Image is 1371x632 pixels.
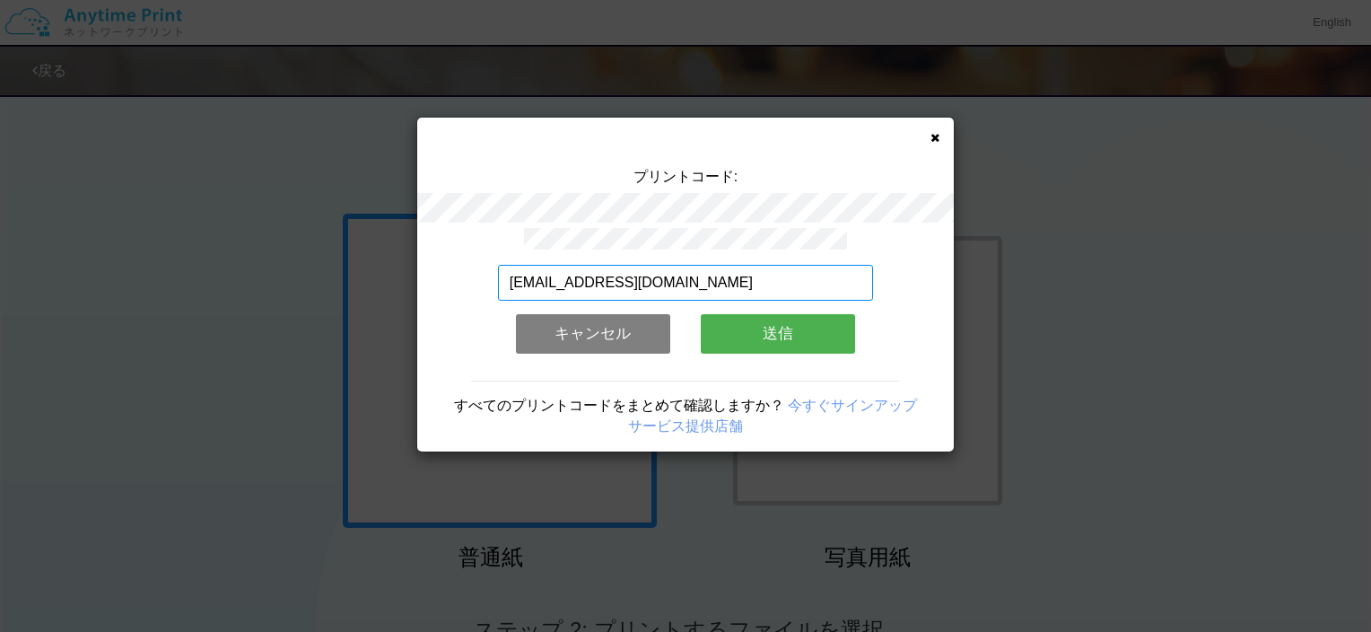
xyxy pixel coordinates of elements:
[516,314,670,354] button: キャンセル
[633,169,738,184] span: プリントコード:
[788,398,917,413] a: 今すぐサインアップ
[454,398,784,413] span: すべてのプリントコードをまとめて確認しますか？
[498,265,874,301] input: メールアドレス
[628,418,743,434] a: サービス提供店舗
[701,314,855,354] button: 送信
